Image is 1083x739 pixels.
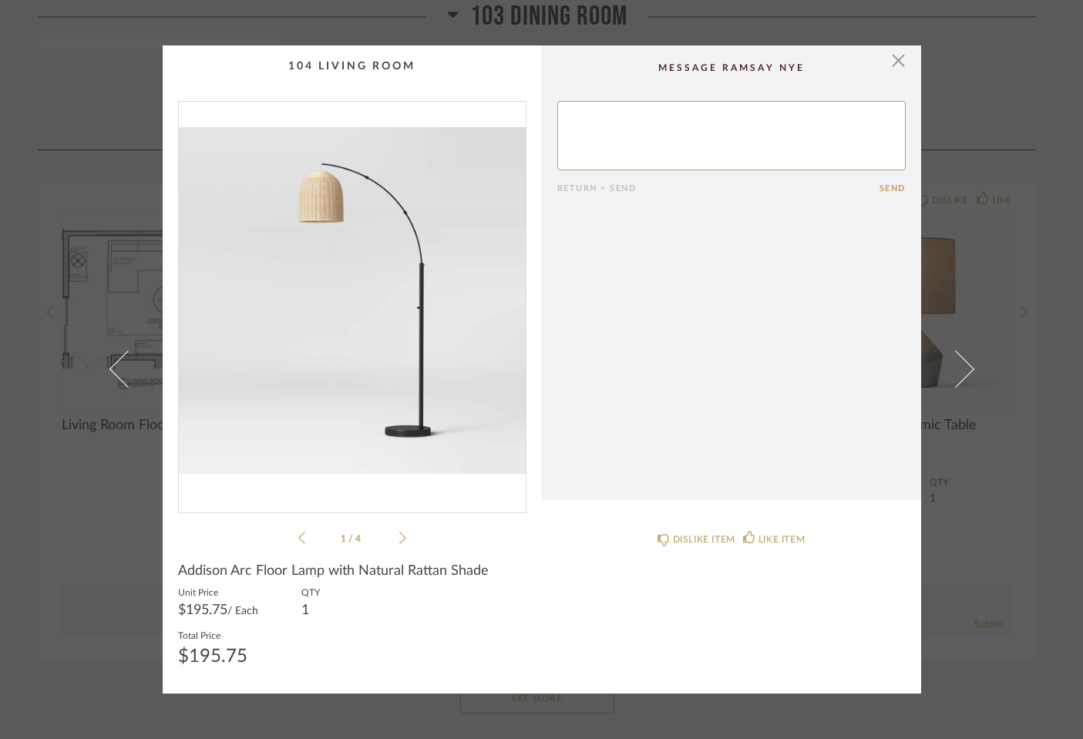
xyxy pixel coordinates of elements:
[557,183,880,193] div: Return = Send
[179,102,526,500] div: 0
[301,604,320,616] div: 1
[883,45,914,76] button: Close
[178,647,247,666] div: $195.75
[348,534,355,543] span: /
[341,534,348,543] span: 1
[178,586,258,598] label: Unit Price
[227,606,258,616] span: / Each
[880,183,906,193] button: Send
[355,534,363,543] span: 4
[179,102,526,500] img: d7919ad2-dcad-44c1-b621-1e5cf27011ec_1000x1000.jpg
[758,532,805,547] div: LIKE ITEM
[178,603,227,617] span: $195.75
[178,563,489,579] span: Addison Arc Floor Lamp with Natural Rattan Shade
[673,532,735,547] div: DISLIKE ITEM
[178,629,247,641] label: Total Price
[301,586,320,598] label: QTY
